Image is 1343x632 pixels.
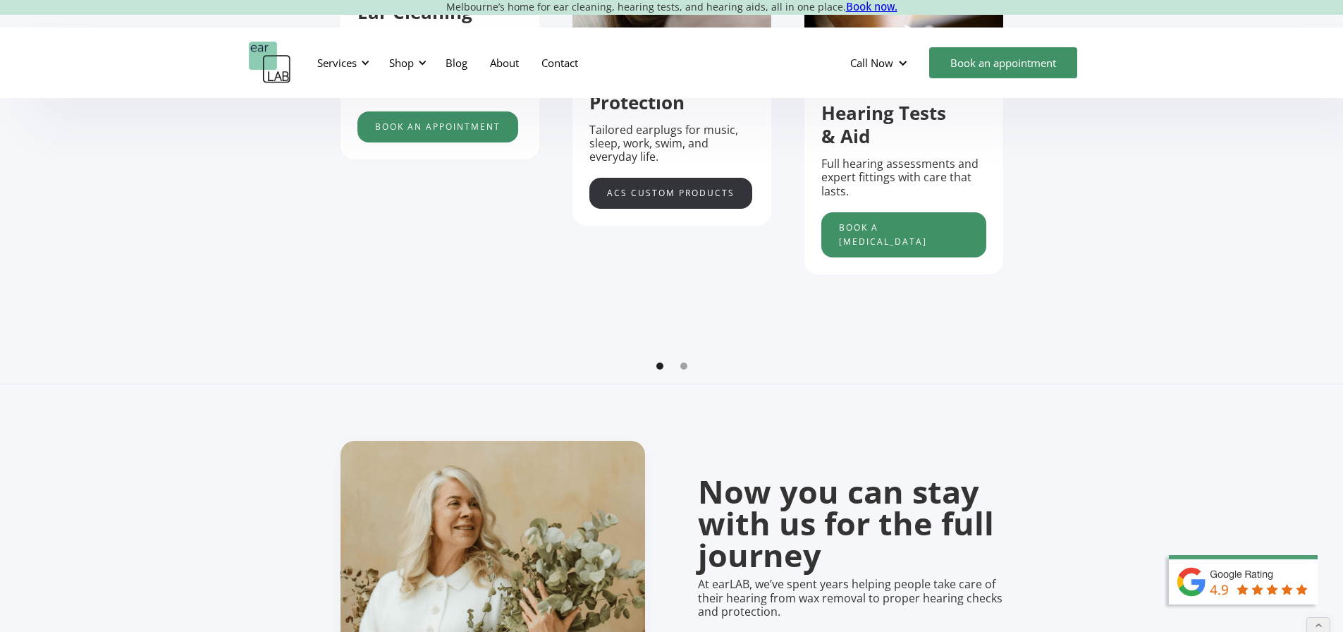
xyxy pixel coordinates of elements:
a: Book a [MEDICAL_DATA] [821,212,986,257]
a: Book an appointment [929,47,1077,78]
div: Show slide 2 of 2 [680,363,687,370]
a: Book an appointment [357,111,518,142]
a: Contact [530,42,589,83]
a: acs custom products [589,178,752,209]
div: Shop [389,56,414,70]
div: Call Now [850,56,893,70]
div: Services [317,56,357,70]
div: Show slide 1 of 2 [656,363,663,370]
p: Tailored earplugs for music, sleep, work, swim, and everyday life. [589,123,754,164]
strong: Now you can stay with us for the full journey [698,470,994,576]
div: Call Now [839,42,922,84]
div: Services [309,42,374,84]
strong: Hearing Tests & Aid [821,100,946,150]
a: home [249,42,291,84]
a: About [479,42,530,83]
a: Blog [434,42,479,83]
div: Shop [381,42,431,84]
p: Full hearing assessments and expert fittings with care that lasts. [821,157,986,198]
